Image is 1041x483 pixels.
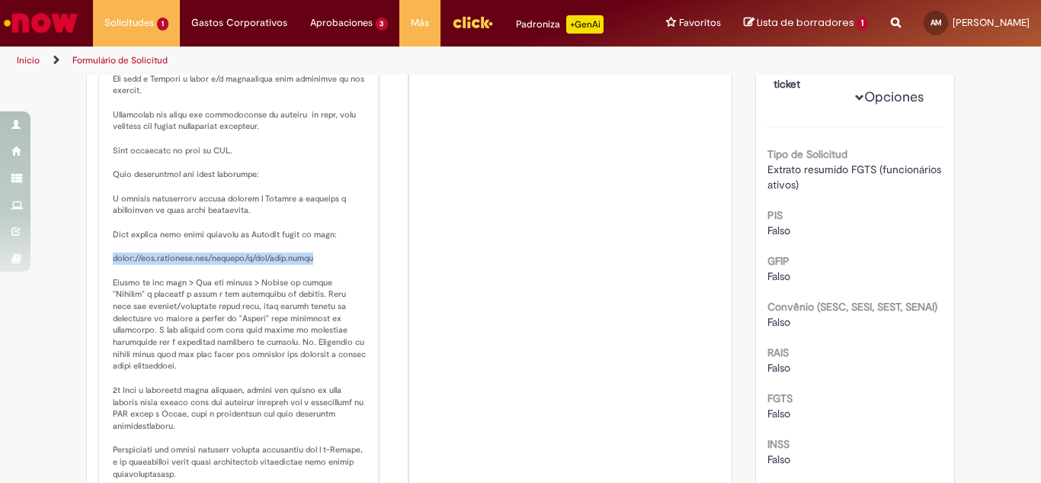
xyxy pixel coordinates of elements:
span: Gastos Corporativos [191,15,287,31]
a: Inicio [17,54,40,66]
span: [PERSON_NAME] [953,16,1030,29]
span: Falso [767,452,790,466]
b: INSS [767,437,790,451]
span: Aprobaciones [310,15,373,31]
span: Falso [767,224,790,237]
b: RAIS [767,346,789,359]
b: Tipo de Solicitud [767,147,847,161]
a: Lista de borradores [744,16,868,31]
span: Falso [767,407,790,420]
span: Solicitudes [104,15,154,31]
span: Más [411,15,429,31]
span: Falso [767,361,790,375]
a: Formulário de Solicitud [72,54,168,66]
span: AM [930,18,942,27]
img: click_logo_yellow_360x200.png [452,11,493,34]
div: Padroniza [516,15,604,34]
span: Falso [767,269,790,283]
span: 1 [157,18,168,31]
span: 1 [857,17,868,31]
ul: Rutas de acceso a la página [11,47,683,75]
b: GFIP [767,254,790,268]
span: Lista de borradores [757,15,854,30]
img: ServiceNow [2,8,80,38]
span: 3 [376,18,389,31]
span: Extrato resumido FGTS (funcionários ativos) [767,163,944,192]
b: PIS [767,208,783,222]
p: +GenAi [566,15,604,34]
b: FGTS [767,391,793,405]
span: Favoritos [679,15,721,31]
span: Falso [767,315,790,329]
b: Convênio (SESC, SESI, SEST, SENAI) [767,300,937,314]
